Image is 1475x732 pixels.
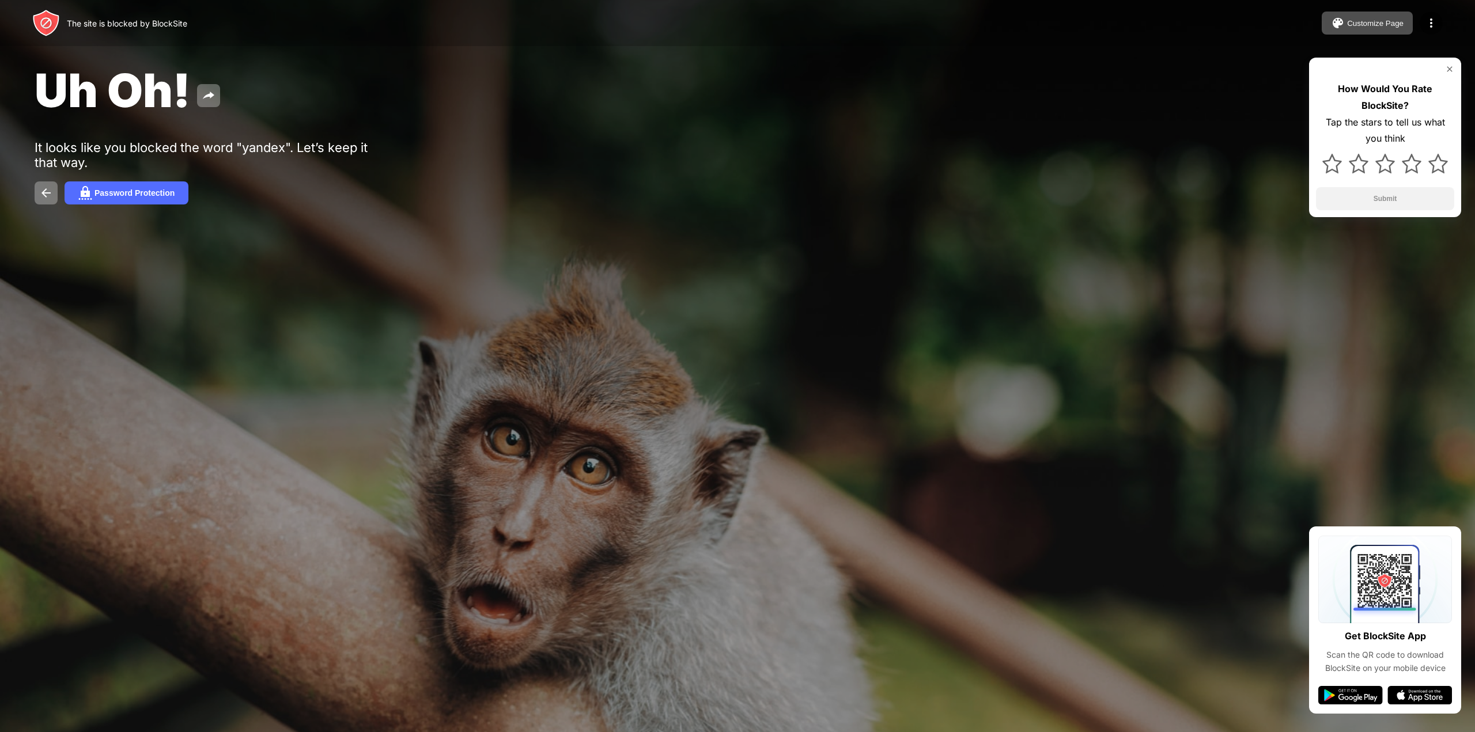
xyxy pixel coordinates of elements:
[35,140,391,170] div: It looks like you blocked the word "yandex". Let’s keep it that way.
[1347,19,1404,28] div: Customize Page
[1331,16,1345,30] img: pallet.svg
[1349,154,1368,173] img: star.svg
[1318,648,1452,674] div: Scan the QR code to download BlockSite on your mobile device
[35,62,190,118] span: Uh Oh!
[1375,154,1395,173] img: star.svg
[1424,16,1438,30] img: menu-icon.svg
[1316,81,1454,114] div: How Would You Rate BlockSite?
[1345,628,1426,644] div: Get BlockSite App
[1316,187,1454,210] button: Submit
[1316,114,1454,147] div: Tap the stars to tell us what you think
[1402,154,1421,173] img: star.svg
[202,89,215,103] img: share.svg
[65,181,188,204] button: Password Protection
[1318,536,1452,623] img: qrcode.svg
[1387,686,1452,704] img: app-store.svg
[1322,12,1413,35] button: Customize Page
[1318,686,1383,704] img: google-play.svg
[94,188,175,198] div: Password Protection
[78,186,92,200] img: password.svg
[1322,154,1342,173] img: star.svg
[1445,65,1454,74] img: rate-us-close.svg
[32,9,60,37] img: header-logo.svg
[1428,154,1448,173] img: star.svg
[67,18,187,28] div: The site is blocked by BlockSite
[39,186,53,200] img: back.svg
